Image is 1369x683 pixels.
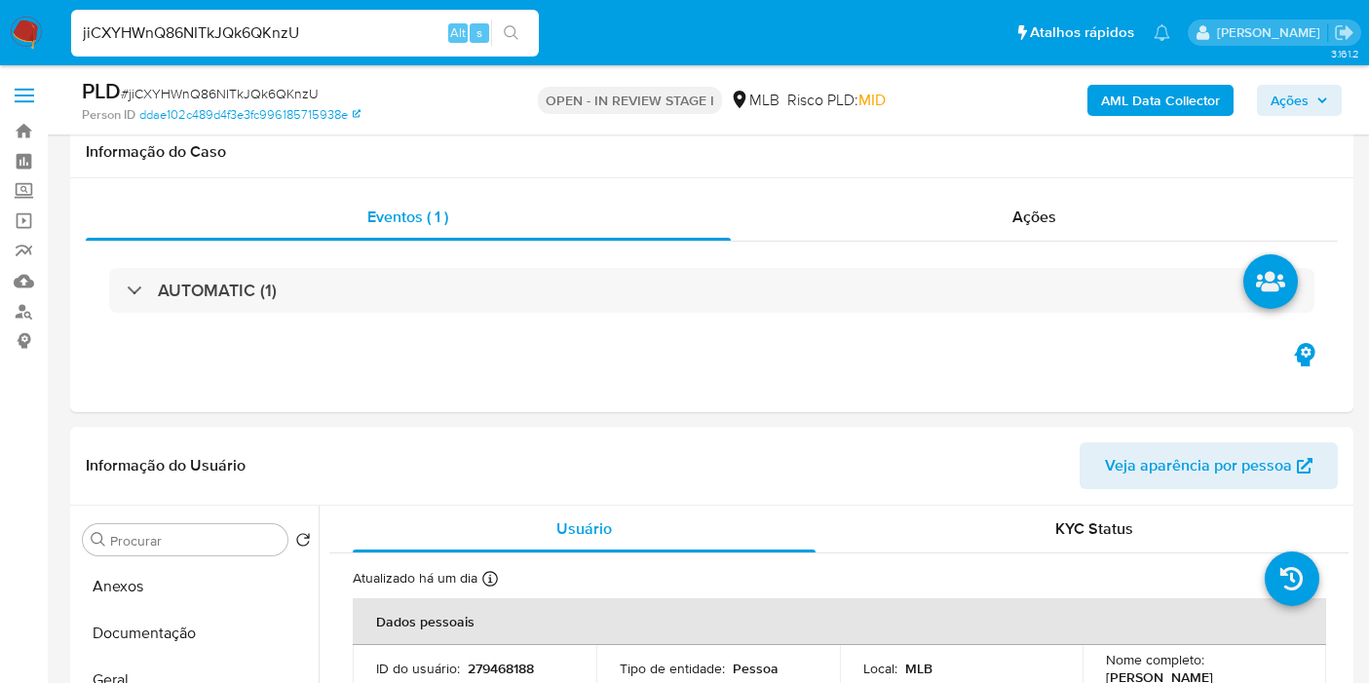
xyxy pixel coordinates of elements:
[858,89,886,111] span: MID
[1087,85,1234,116] button: AML Data Collector
[376,660,460,677] p: ID do usuário :
[491,19,531,47] button: search-icon
[476,23,482,42] span: s
[1012,206,1056,228] span: Ações
[620,660,725,677] p: Tipo de entidade :
[109,268,1314,313] div: AUTOMATIC (1)
[1105,442,1292,489] span: Veja aparência por pessoa
[295,532,311,553] button: Retornar ao pedido padrão
[1154,24,1170,41] a: Notificações
[1257,85,1342,116] button: Ações
[71,20,539,46] input: Pesquise usuários ou casos...
[538,87,722,114] p: OPEN - IN REVIEW STAGE I
[353,598,1326,645] th: Dados pessoais
[1106,651,1204,668] p: Nome completo :
[82,75,121,106] b: PLD
[86,142,1338,162] h1: Informação do Caso
[468,660,534,677] p: 279468188
[1080,442,1338,489] button: Veja aparência por pessoa
[730,90,780,111] div: MLB
[91,532,106,548] button: Procurar
[863,660,897,677] p: Local :
[353,569,477,588] p: Atualizado há um dia
[905,660,932,677] p: MLB
[367,206,448,228] span: Eventos ( 1 )
[733,660,779,677] p: Pessoa
[75,610,319,657] button: Documentação
[1101,85,1220,116] b: AML Data Collector
[75,563,319,610] button: Anexos
[787,90,886,111] span: Risco PLD:
[86,456,246,475] h1: Informação do Usuário
[139,106,361,124] a: ddae102c489d4f3e3fc996185715938e
[1030,22,1134,43] span: Atalhos rápidos
[556,517,612,540] span: Usuário
[1271,85,1309,116] span: Ações
[121,84,319,103] span: # jiCXYHWnQ86NITkJQk6QKnzU
[158,280,277,301] h3: AUTOMATIC (1)
[1217,23,1327,42] p: leticia.merlin@mercadolivre.com
[1055,517,1133,540] span: KYC Status
[110,532,280,550] input: Procurar
[1334,22,1354,43] a: Sair
[450,23,466,42] span: Alt
[82,106,135,124] b: Person ID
